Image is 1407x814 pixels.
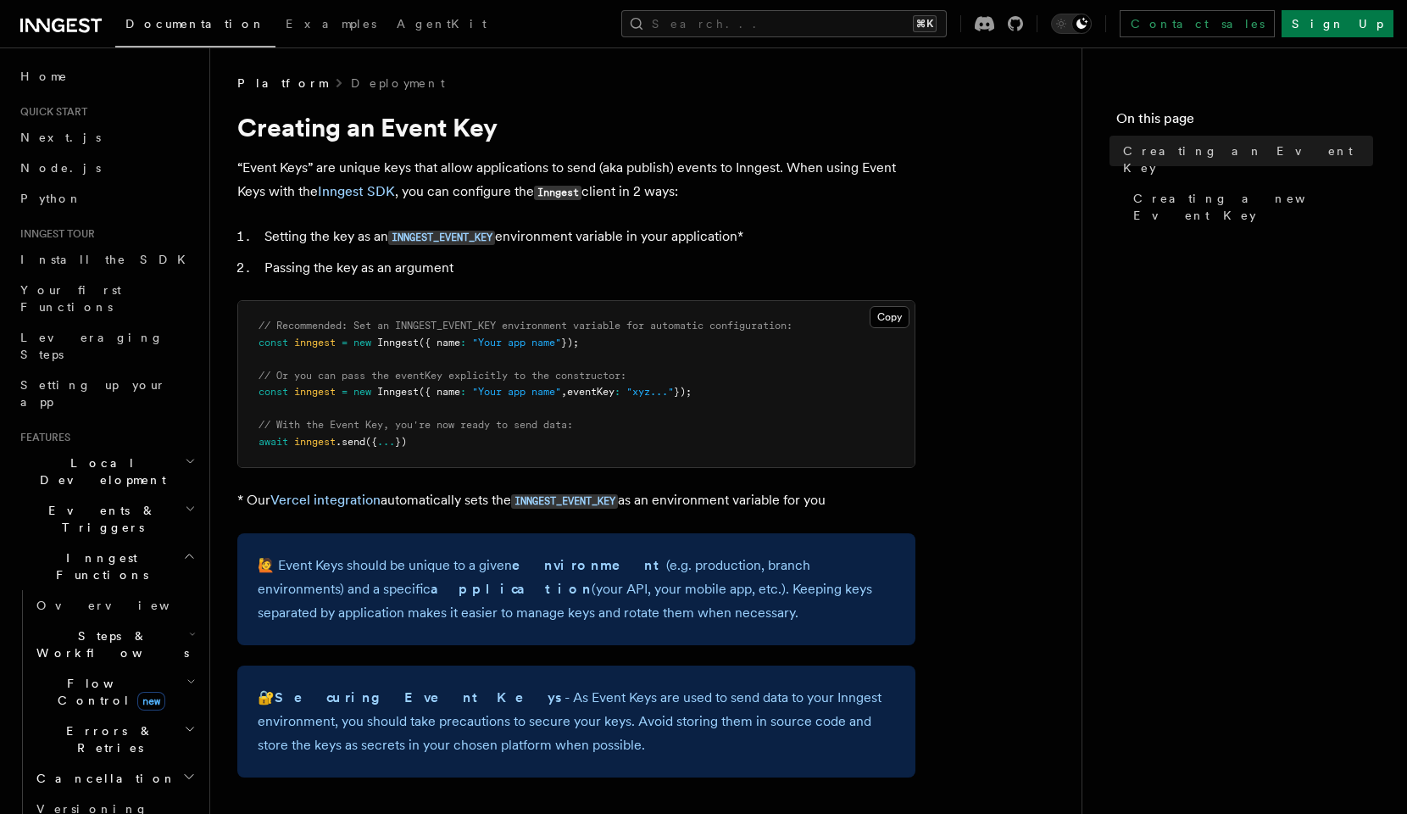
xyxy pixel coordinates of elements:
[561,337,579,348] span: });
[561,386,567,398] span: ,
[388,228,495,244] a: INNGEST_EVENT_KEY
[259,320,792,332] span: // Recommended: Set an INNGEST_EVENT_KEY environment variable for automatic configuration:
[913,15,937,32] kbd: ⌘K
[30,763,199,794] button: Cancellation
[460,337,466,348] span: :
[30,627,189,661] span: Steps & Workflows
[237,156,915,204] p: “Event Keys” are unique keys that allow applications to send (aka publish) events to Inngest. Whe...
[270,492,381,508] a: Vercel integration
[567,386,615,398] span: eventKey
[20,161,101,175] span: Node.js
[259,225,915,249] li: Setting the key as an environment variable in your application*
[419,386,460,398] span: ({ name
[336,436,365,448] span: .send
[431,581,592,597] strong: application
[14,370,199,417] a: Setting up your app
[137,692,165,711] span: new
[626,386,674,398] span: "xyz..."
[115,5,275,47] a: Documentation
[1123,142,1373,176] span: Creating an Event Key
[14,549,183,583] span: Inngest Functions
[30,722,184,756] span: Errors & Retries
[14,183,199,214] a: Python
[14,454,185,488] span: Local Development
[318,183,395,199] a: Inngest SDK
[512,557,666,573] strong: environment
[419,337,460,348] span: ({ name
[30,590,199,621] a: Overview
[294,337,336,348] span: inngest
[259,370,626,382] span: // Or you can pass the eventKey explicitly to the constructor:
[14,543,199,590] button: Inngest Functions
[20,283,121,314] span: Your first Functions
[258,686,895,757] p: 🔐 - As Event Keys are used to send data to your Inngest environment, you should take precautions ...
[14,61,199,92] a: Home
[365,436,377,448] span: ({
[14,122,199,153] a: Next.js
[259,386,288,398] span: const
[14,227,95,241] span: Inngest tour
[395,436,407,448] span: })
[621,10,947,37] button: Search...⌘K
[1126,183,1373,231] a: Creating a new Event Key
[259,419,573,431] span: // With the Event Key, you're now ready to send data:
[377,386,419,398] span: Inngest
[14,431,70,444] span: Features
[472,337,561,348] span: "Your app name"
[237,488,915,513] p: * Our automatically sets the as an environment variable for you
[342,337,348,348] span: =
[534,186,581,200] code: Inngest
[237,75,327,92] span: Platform
[259,337,288,348] span: const
[294,436,336,448] span: inngest
[14,448,199,495] button: Local Development
[20,131,101,144] span: Next.js
[20,192,82,205] span: Python
[14,322,199,370] a: Leveraging Steps
[30,716,199,763] button: Errors & Retries
[14,502,185,536] span: Events & Triggers
[1282,10,1393,37] a: Sign Up
[674,386,692,398] span: });
[30,621,199,668] button: Steps & Workflows
[14,153,199,183] a: Node.js
[30,675,186,709] span: Flow Control
[14,275,199,322] a: Your first Functions
[36,599,211,612] span: Overview
[259,436,288,448] span: await
[460,386,466,398] span: :
[377,436,395,448] span: ...
[377,337,419,348] span: Inngest
[237,112,915,142] h1: Creating an Event Key
[20,331,164,361] span: Leveraging Steps
[342,386,348,398] span: =
[294,386,336,398] span: inngest
[511,492,618,508] a: INNGEST_EVENT_KEY
[397,17,487,31] span: AgentKit
[615,386,620,398] span: :
[1116,109,1373,136] h4: On this page
[30,668,199,716] button: Flow Controlnew
[14,105,87,119] span: Quick start
[1051,14,1092,34] button: Toggle dark mode
[20,253,196,266] span: Install the SDK
[1133,190,1373,224] span: Creating a new Event Key
[387,5,497,46] a: AgentKit
[353,386,371,398] span: new
[388,231,495,245] code: INNGEST_EVENT_KEY
[259,256,915,280] li: Passing the key as an argument
[286,17,376,31] span: Examples
[20,378,166,409] span: Setting up your app
[258,554,895,625] p: 🙋 Event Keys should be unique to a given (e.g. production, branch environments) and a specific (y...
[20,68,68,85] span: Home
[14,495,199,543] button: Events & Triggers
[511,494,618,509] code: INNGEST_EVENT_KEY
[353,337,371,348] span: new
[275,5,387,46] a: Examples
[351,75,445,92] a: Deployment
[14,244,199,275] a: Install the SDK
[30,770,176,787] span: Cancellation
[125,17,265,31] span: Documentation
[472,386,561,398] span: "Your app name"
[1116,136,1373,183] a: Creating an Event Key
